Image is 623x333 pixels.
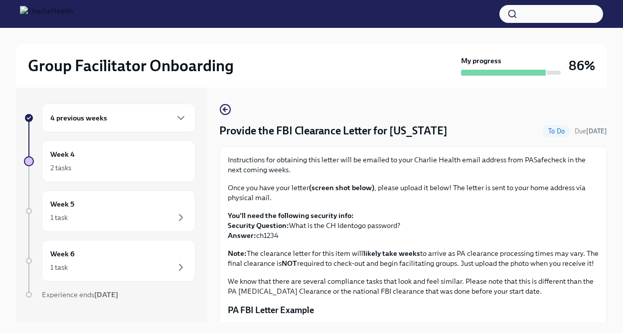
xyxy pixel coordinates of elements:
[50,112,107,123] h6: 4 previous weeks
[586,127,607,135] strong: [DATE]
[42,290,118,299] span: Experience ends
[569,57,595,75] h3: 86%
[309,183,374,192] strong: (screen shot below)
[461,56,501,66] strong: My progress
[50,163,71,173] div: 2 tasks
[228,221,289,230] strong: Security Question:
[228,276,599,296] p: We know that there are several compliance tasks that look and feel similar. Please note that this...
[42,104,195,132] div: 4 previous weeks
[363,249,420,258] strong: likely take weeks
[228,249,247,258] strong: Note:
[50,262,68,272] div: 1 task
[24,190,195,232] a: Week 51 task
[50,199,74,210] h6: Week 5
[575,127,607,135] span: Due
[228,183,599,203] p: Once you have your letter , please upload it below! The letter is sent to your home address via p...
[50,213,68,222] div: 1 task
[228,155,599,175] p: Instructions for obtaining this letter will be emailed to your Charlie Health email address from ...
[282,259,297,268] strong: NOT
[228,304,599,316] p: PA FBI Letter Example
[50,248,75,259] h6: Week 6
[94,290,118,299] strong: [DATE]
[24,140,195,182] a: Week 42 tasks
[575,126,607,136] span: September 2nd, 2025 10:00
[20,6,73,22] img: CharlieHealth
[228,231,256,240] strong: Answer:
[50,149,75,160] h6: Week 4
[228,248,599,268] p: The clearance letter for this item will to arrive as PA clearance processing times may vary. The ...
[24,240,195,282] a: Week 61 task
[219,123,448,138] h4: Provide the FBI Clearance Letter for [US_STATE]
[228,211,599,240] p: What is the CH Identogo password? ch1234
[28,56,234,76] h2: Group Facilitator Onboarding
[542,127,571,135] span: To Do
[228,211,354,220] strong: You'll need the following security info:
